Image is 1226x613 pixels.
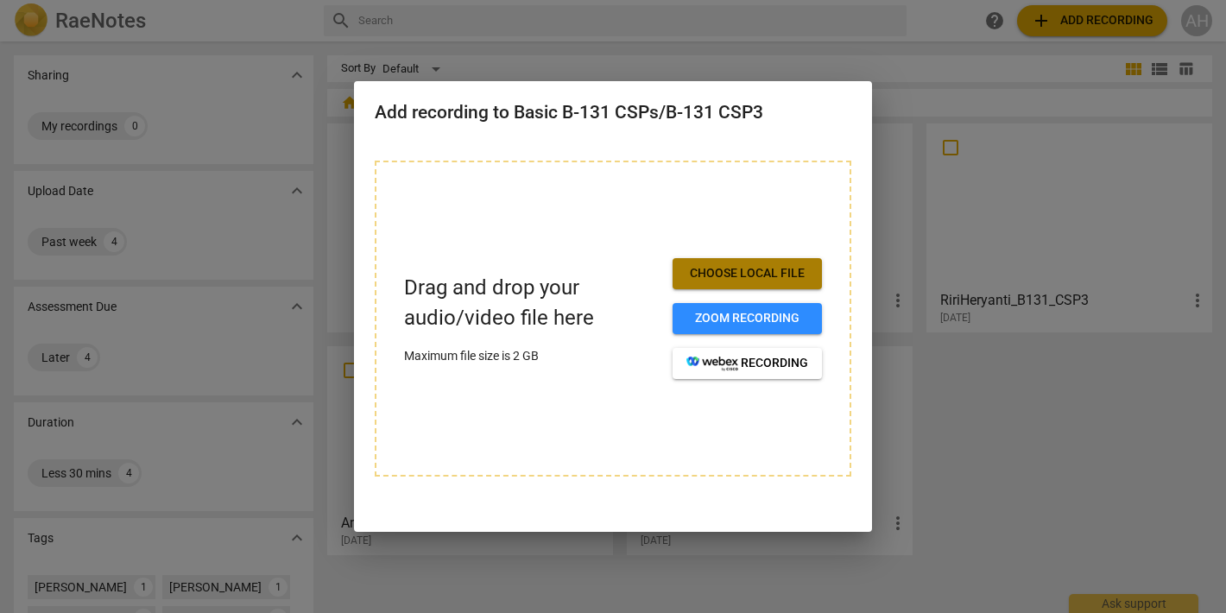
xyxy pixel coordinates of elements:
button: recording [673,348,822,379]
span: Zoom recording [686,310,808,327]
span: Choose local file [686,265,808,282]
h2: Add recording to Basic B-131 CSPs/B-131 CSP3 [375,102,851,123]
button: Choose local file [673,258,822,289]
p: Maximum file size is 2 GB [404,347,659,365]
p: Drag and drop your audio/video file here [404,273,659,333]
button: Zoom recording [673,303,822,334]
span: recording [686,355,808,372]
